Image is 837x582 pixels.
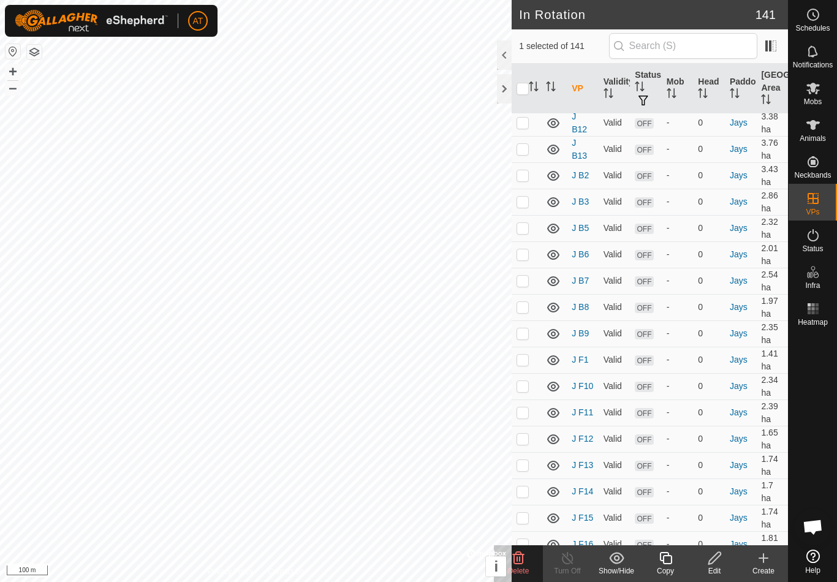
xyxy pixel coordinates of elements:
[193,15,203,28] span: AT
[756,110,788,136] td: 3.38 ha
[756,478,788,505] td: 1.7 ha
[725,64,757,114] th: Paddock
[667,433,689,445] div: -
[756,294,788,320] td: 1.97 ha
[693,136,725,162] td: 0
[793,61,833,69] span: Notifications
[599,294,631,320] td: Valid
[599,347,631,373] td: Valid
[572,486,593,496] a: J F14
[693,110,725,136] td: 0
[756,6,776,24] span: 141
[756,531,788,557] td: 1.81 ha
[635,276,653,287] span: OFF
[693,478,725,505] td: 0
[635,540,653,550] span: OFF
[730,407,748,417] a: Jays
[794,172,831,179] span: Neckbands
[572,407,593,417] a: J F11
[667,380,689,393] div: -
[804,98,822,105] span: Mobs
[730,249,748,259] a: Jays
[572,276,589,285] a: J B7
[730,434,748,444] a: Jays
[572,355,588,365] a: J F1
[6,80,20,95] button: –
[795,508,831,545] div: Open chat
[572,197,589,206] a: J B3
[572,170,589,180] a: J B2
[667,512,689,524] div: -
[693,320,725,347] td: 0
[756,320,788,347] td: 2.35 ha
[805,567,820,574] span: Help
[635,83,645,93] p-sorticon: Activate to sort
[6,64,20,79] button: +
[635,118,653,129] span: OFF
[599,64,631,114] th: Validity
[730,486,748,496] a: Jays
[805,282,820,289] span: Infra
[268,566,304,577] a: Contact Us
[529,83,539,93] p-sorticon: Activate to sort
[756,241,788,268] td: 2.01 ha
[546,83,556,93] p-sorticon: Activate to sort
[599,162,631,189] td: Valid
[635,171,653,181] span: OFF
[806,208,819,216] span: VPs
[667,143,689,156] div: -
[693,294,725,320] td: 0
[739,565,788,576] div: Create
[730,197,748,206] a: Jays
[693,241,725,268] td: 0
[798,319,828,326] span: Heatmap
[730,118,748,127] a: Jays
[730,170,748,180] a: Jays
[572,249,589,259] a: J B6
[519,7,755,22] h2: In Rotation
[662,64,694,114] th: Mob
[730,513,748,523] a: Jays
[730,539,748,549] a: Jays
[730,381,748,391] a: Jays
[802,245,823,252] span: Status
[635,303,653,313] span: OFF
[6,44,20,59] button: Reset Map
[730,144,748,154] a: Jays
[667,353,689,366] div: -
[761,96,771,106] p-sorticon: Activate to sort
[667,274,689,287] div: -
[494,558,498,575] span: i
[599,452,631,478] td: Valid
[667,485,689,498] div: -
[789,545,837,579] a: Help
[693,347,725,373] td: 0
[667,301,689,314] div: -
[756,189,788,215] td: 2.86 ha
[599,373,631,399] td: Valid
[693,399,725,426] td: 0
[756,452,788,478] td: 1.74 ha
[756,505,788,531] td: 1.74 ha
[599,215,631,241] td: Valid
[795,25,830,32] span: Schedules
[730,223,748,233] a: Jays
[756,373,788,399] td: 2.34 ha
[756,268,788,294] td: 2.54 ha
[572,328,589,338] a: J B9
[667,90,676,100] p-sorticon: Activate to sort
[693,531,725,557] td: 0
[693,64,725,114] th: Head
[641,565,690,576] div: Copy
[572,381,593,391] a: J F10
[730,276,748,285] a: Jays
[543,565,592,576] div: Turn Off
[508,567,529,575] span: Delete
[635,487,653,497] span: OFF
[15,10,168,32] img: Gallagher Logo
[667,248,689,261] div: -
[635,382,653,392] span: OFF
[604,90,613,100] p-sorticon: Activate to sort
[756,64,788,114] th: [GEOGRAPHIC_DATA] Area
[693,162,725,189] td: 0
